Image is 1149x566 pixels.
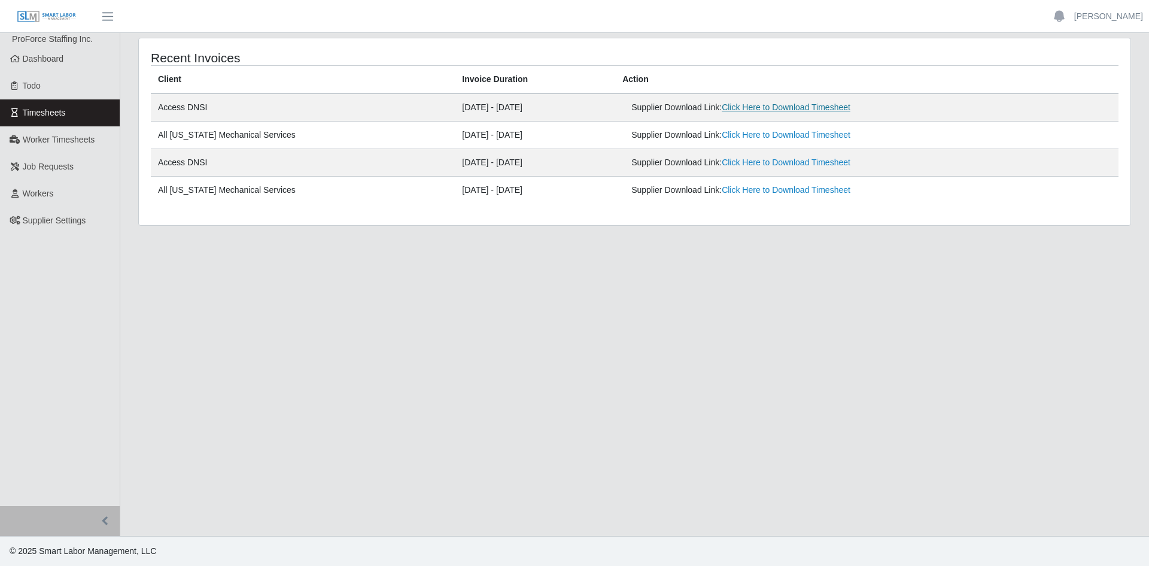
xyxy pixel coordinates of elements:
span: Supplier Settings [23,216,86,225]
span: ProForce Staffing Inc. [12,34,93,44]
span: Dashboard [23,54,64,63]
a: Click Here to Download Timesheet [722,158,850,167]
td: [DATE] - [DATE] [455,177,615,204]
a: Click Here to Download Timesheet [722,130,850,140]
th: Action [615,66,1118,94]
div: Supplier Download Link: [631,184,940,196]
h4: Recent Invoices [151,50,543,65]
td: [DATE] - [DATE] [455,122,615,149]
th: Invoice Duration [455,66,615,94]
td: All [US_STATE] Mechanical Services [151,177,455,204]
td: [DATE] - [DATE] [455,149,615,177]
a: Click Here to Download Timesheet [722,102,850,112]
div: Supplier Download Link: [631,156,940,169]
span: Todo [23,81,41,90]
td: Access DNSI [151,93,455,122]
span: Worker Timesheets [23,135,95,144]
span: Workers [23,189,54,198]
td: [DATE] - [DATE] [455,93,615,122]
a: Click Here to Download Timesheet [722,185,850,195]
td: Access DNSI [151,149,455,177]
div: Supplier Download Link: [631,129,940,141]
img: SLM Logo [17,10,77,23]
th: Client [151,66,455,94]
span: Timesheets [23,108,66,117]
a: [PERSON_NAME] [1074,10,1143,23]
span: Job Requests [23,162,74,171]
div: Supplier Download Link: [631,101,940,114]
td: All [US_STATE] Mechanical Services [151,122,455,149]
span: © 2025 Smart Labor Management, LLC [10,546,156,556]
